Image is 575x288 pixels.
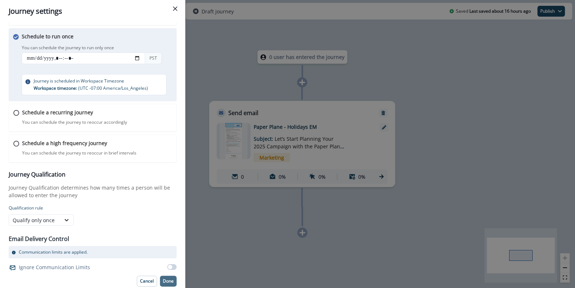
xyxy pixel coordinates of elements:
[13,216,57,224] div: Qualify only once
[9,171,177,178] h3: Journey Qualification
[22,33,73,40] p: Schedule to run once
[22,139,107,147] p: Schedule a high frequency journey
[137,276,157,287] button: Cancel
[145,52,162,64] div: PST
[19,249,88,255] p: Communication limits are applied.
[163,279,174,284] p: Done
[160,276,177,287] button: Done
[34,77,148,92] p: Journey is scheduled in Workspace Timezone ( UTC -07:00 America/Los_Angeles )
[140,279,154,284] p: Cancel
[9,205,177,211] p: Qualification rule
[19,263,90,271] p: Ignore Communication Limits
[9,6,177,17] div: Journey settings
[9,184,177,199] p: Journey Qualification determines how many times a person will be allowed to enter the journey
[22,45,114,51] p: You can schedule the journey to run only once
[34,85,78,91] span: Workspace timezone:
[22,109,93,116] p: Schedule a recurring journey
[22,119,127,126] p: You can schedule the journey to reoccur accordingly
[169,3,181,14] button: Close
[9,234,69,243] p: Email Delivery Control
[22,150,136,156] p: You can schedule the journey to reoccur in brief intervals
